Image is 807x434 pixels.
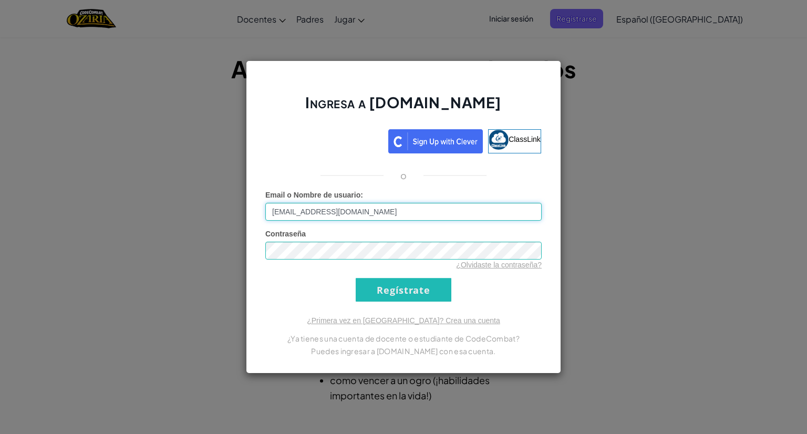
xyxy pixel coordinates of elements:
label: : [265,190,363,200]
a: ¿Olvidaste la contraseña? [456,261,542,269]
input: Regístrate [356,278,451,302]
span: Email o Nombre de usuario [265,191,360,199]
img: classlink-logo-small.png [489,130,509,150]
iframe: Botón Iniciar sesión con Google [261,128,388,151]
p: Puedes ingresar a [DOMAIN_NAME] con esa cuenta. [265,345,542,357]
img: clever_sso_button@2x.png [388,129,483,153]
h2: Ingresa a [DOMAIN_NAME] [265,92,542,123]
span: Contraseña [265,230,306,238]
span: ClassLink [509,135,541,143]
p: ¿Ya tienes una cuenta de docente o estudiante de CodeCombat? [265,332,542,345]
a: ¿Primera vez en [GEOGRAPHIC_DATA]? Crea una cuenta [307,316,500,325]
p: o [400,169,407,182]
